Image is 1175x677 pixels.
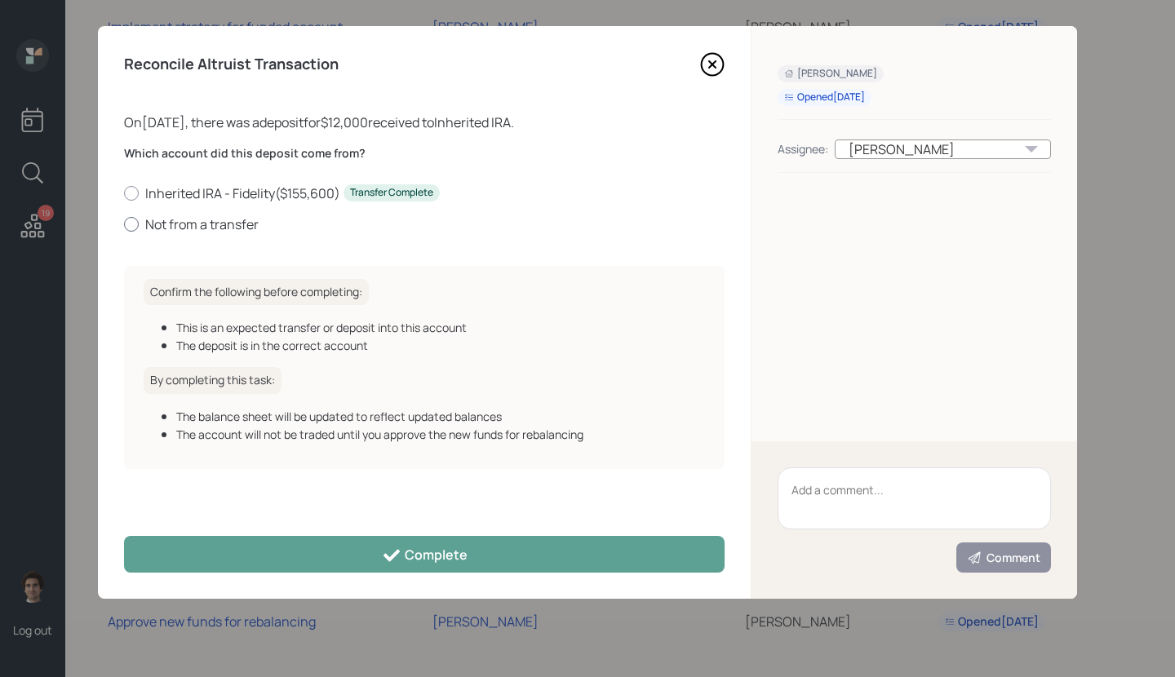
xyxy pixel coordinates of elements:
div: On [DATE] , there was a deposit for $12,000 received to Inherited IRA . [124,113,725,132]
button: Comment [956,542,1051,573]
div: [PERSON_NAME] [835,139,1051,159]
div: This is an expected transfer or deposit into this account [176,319,705,336]
div: The account will not be traded until you approve the new funds for rebalancing [176,426,705,443]
div: Comment [967,550,1040,566]
div: Transfer Complete [350,186,433,200]
div: Assignee: [778,140,828,157]
div: The balance sheet will be updated to reflect updated balances [176,408,705,425]
label: Inherited IRA - Fidelity ( $155,600 ) [124,184,725,202]
div: Opened [DATE] [784,91,865,104]
div: Complete [382,546,468,565]
div: The deposit is in the correct account [176,337,705,354]
div: [PERSON_NAME] [784,67,877,81]
h6: By completing this task: [144,367,282,394]
label: Not from a transfer [124,215,725,233]
h4: Reconcile Altruist Transaction [124,55,339,73]
h6: Confirm the following before completing: [144,279,369,306]
label: Which account did this deposit come from? [124,145,725,162]
button: Complete [124,536,725,573]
